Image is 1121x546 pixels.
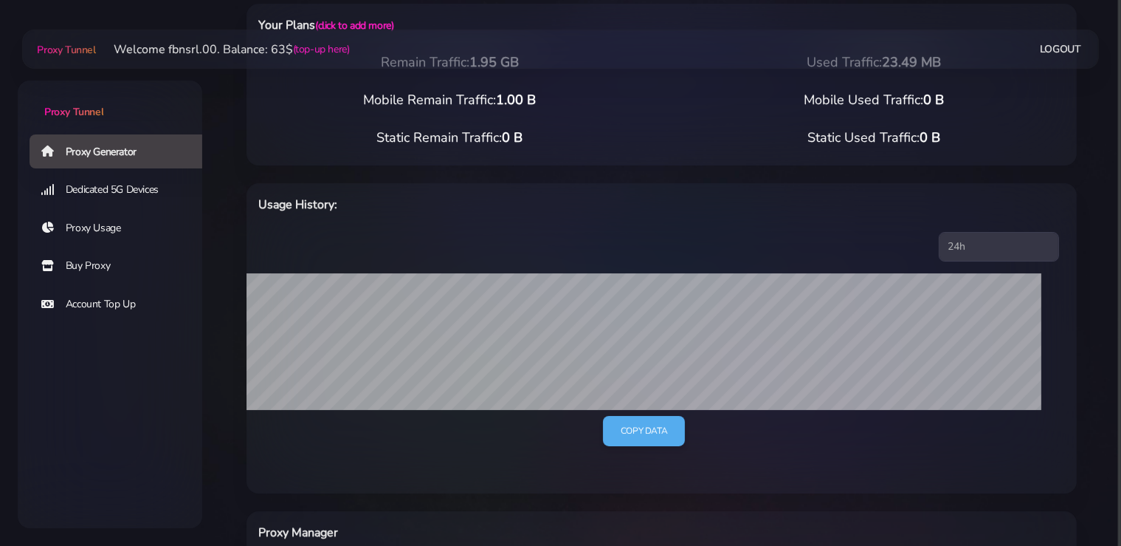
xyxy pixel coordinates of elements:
[603,416,685,446] a: Copy data
[18,81,202,120] a: Proxy Tunnel
[96,41,350,58] li: Welcome fbnsrl.00. Balance: 63$
[662,128,1086,148] div: Static Used Traffic:
[502,129,522,146] span: 0 B
[30,211,214,245] a: Proxy Usage
[920,129,940,146] span: 0 B
[496,91,536,109] span: 1.00 B
[44,105,103,119] span: Proxy Tunnel
[662,90,1086,110] div: Mobile Used Traffic:
[258,16,722,35] h6: Your Plans
[293,41,350,57] a: (top-up here)
[34,38,95,61] a: Proxy Tunnel
[258,195,722,214] h6: Usage History:
[30,173,214,207] a: Dedicated 5G Devices
[1040,35,1081,63] a: Logout
[37,43,95,57] span: Proxy Tunnel
[30,249,214,283] a: Buy Proxy
[1049,474,1103,528] iframe: Webchat Widget
[238,128,662,148] div: Static Remain Traffic:
[30,287,214,321] a: Account Top Up
[315,18,393,33] a: (click to add more)
[923,91,944,109] span: 0 B
[258,523,722,542] h6: Proxy Manager
[30,134,214,168] a: Proxy Generator
[238,90,662,110] div: Mobile Remain Traffic:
